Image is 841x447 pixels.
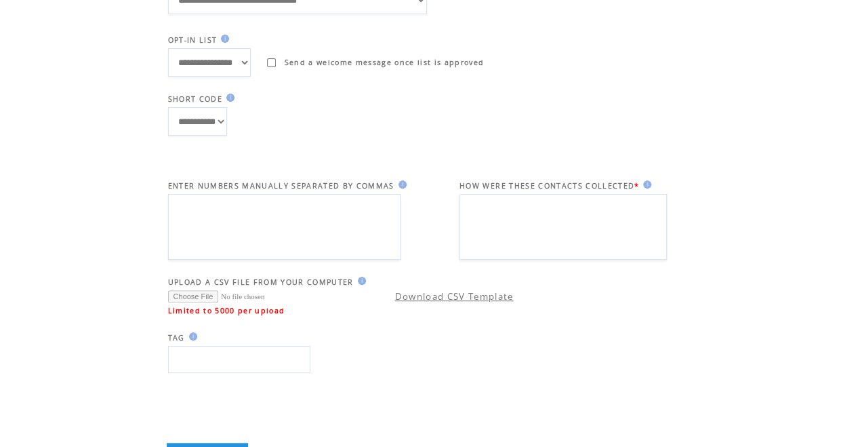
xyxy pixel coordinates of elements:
img: help.gif [185,332,197,341]
img: help.gif [394,180,407,189]
span: HOW WERE THESE CONTACTS COLLECTED [459,181,634,191]
span: Limited to 5000 per upload [168,306,285,315]
span: SHORT CODE [168,94,222,104]
span: ENTER NUMBERS MANUALLY SEPARATED BY COMMAS [168,181,394,191]
span: TAG [168,333,185,343]
img: help.gif [217,35,229,43]
img: help.gif [639,180,651,189]
span: OPT-IN LIST [168,35,218,45]
img: help.gif [222,94,234,102]
span: UPLOAD A CSV FILE FROM YOUR COMPUTER [168,277,354,287]
a: Download CSV Template [395,290,514,303]
span: Send a welcome message once list is approved [285,58,485,67]
img: help.gif [354,277,366,285]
